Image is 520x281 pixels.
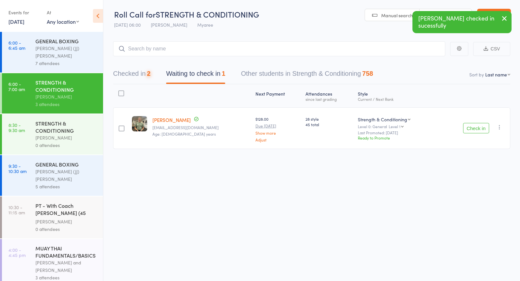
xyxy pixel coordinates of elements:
button: Check in [463,123,489,133]
span: Roll Call for [114,9,156,20]
time: 4:00 - 4:45 pm [8,247,26,258]
div: Current / Next Rank [358,97,436,101]
span: [DATE] 06:00 [114,21,141,28]
small: Last Promoted: [DATE] [358,130,436,135]
div: 2 [147,70,150,77]
time: 8:30 - 9:30 am [8,122,25,133]
small: Due [DATE] [255,124,300,128]
button: Waiting to check in1 [166,67,225,84]
div: Last name [485,71,507,78]
time: 10:30 - 11:15 am [8,205,25,215]
a: Exit roll call [477,9,511,22]
div: [PERSON_NAME] [35,218,97,225]
div: PT - With Coach [PERSON_NAME] (45 minutes) [35,202,97,218]
a: Adjust [255,138,300,142]
button: CSV [473,42,510,56]
div: Any location [47,18,79,25]
a: 6:00 -6:45 amGENERAL BOXING[PERSON_NAME] (JJ) [PERSON_NAME]7 attendees [2,32,103,73]
div: STRENGTH & CONDITIONING [35,79,97,93]
div: GENERAL BOXING [35,37,97,45]
div: 0 attendees [35,141,97,149]
button: Other students in Strength & Conditioning758 [241,67,373,84]
span: Manual search [381,12,413,19]
div: [PERSON_NAME] [35,134,97,141]
a: 8:30 -9:30 amSTRENGTH & CONDITIONING[PERSON_NAME]0 attendees [2,114,103,154]
span: [PERSON_NAME] [151,21,187,28]
span: Myaree [197,21,213,28]
div: Level 1 [389,124,400,128]
a: 10:30 -11:15 amPT - With Coach [PERSON_NAME] (45 minutes)[PERSON_NAME]0 attendees [2,196,103,238]
div: MUAY THAI FUNDAMENTALS/BASICS [35,245,97,259]
div: At [47,7,79,18]
div: Ready to Promote [358,135,436,140]
span: 28 style [305,116,353,122]
a: [DATE] [8,18,24,25]
a: 9:30 -10:30 amGENERAL BOXING[PERSON_NAME] (JJ) [PERSON_NAME]5 attendees [2,155,103,196]
div: 1 [222,70,225,77]
time: 9:30 - 10:30 am [8,163,27,174]
div: since last grading [305,97,353,101]
div: STRENGTH & CONDITIONING [35,120,97,134]
a: Show more [255,131,300,135]
div: 758 [362,70,373,77]
span: 45 total [305,122,353,127]
div: GENERAL BOXING [35,161,97,168]
button: Checked in2 [113,67,150,84]
label: Sort by [469,71,484,78]
div: Events for [8,7,40,18]
input: Search by name [113,41,445,56]
time: 6:00 - 7:00 am [8,81,25,92]
div: Strength & Conditioning [358,116,407,123]
div: 3 attendees [35,100,97,108]
div: [PERSON_NAME] [35,93,97,100]
span: STRENGTH & CONDITIONING [156,9,259,20]
div: [PERSON_NAME] and [PERSON_NAME] [35,259,97,274]
div: Next Payment [253,87,303,104]
a: 6:00 -7:00 amSTRENGTH & CONDITIONING[PERSON_NAME]3 attendees [2,73,103,114]
div: Level 0: General [358,124,436,128]
div: $128.00 [255,116,300,142]
a: [PERSON_NAME] [152,116,191,123]
time: 6:00 - 6:45 am [8,40,25,50]
div: 0 attendees [35,225,97,233]
div: [PERSON_NAME] (JJ) [PERSON_NAME] [35,45,97,60]
div: 5 attendees [35,183,97,190]
div: 7 attendees [35,60,97,67]
img: image1736757416.png [132,116,147,131]
div: Style [355,87,438,104]
div: Atten­dances [303,87,355,104]
div: [PERSON_NAME] (JJ) [PERSON_NAME] [35,168,97,183]
span: Age: [DEMOGRAPHIC_DATA] years [152,131,216,137]
small: Rhiannawilcox97@gmail.com [152,125,250,130]
div: [PERSON_NAME] checked in sucessfully [412,11,512,33]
